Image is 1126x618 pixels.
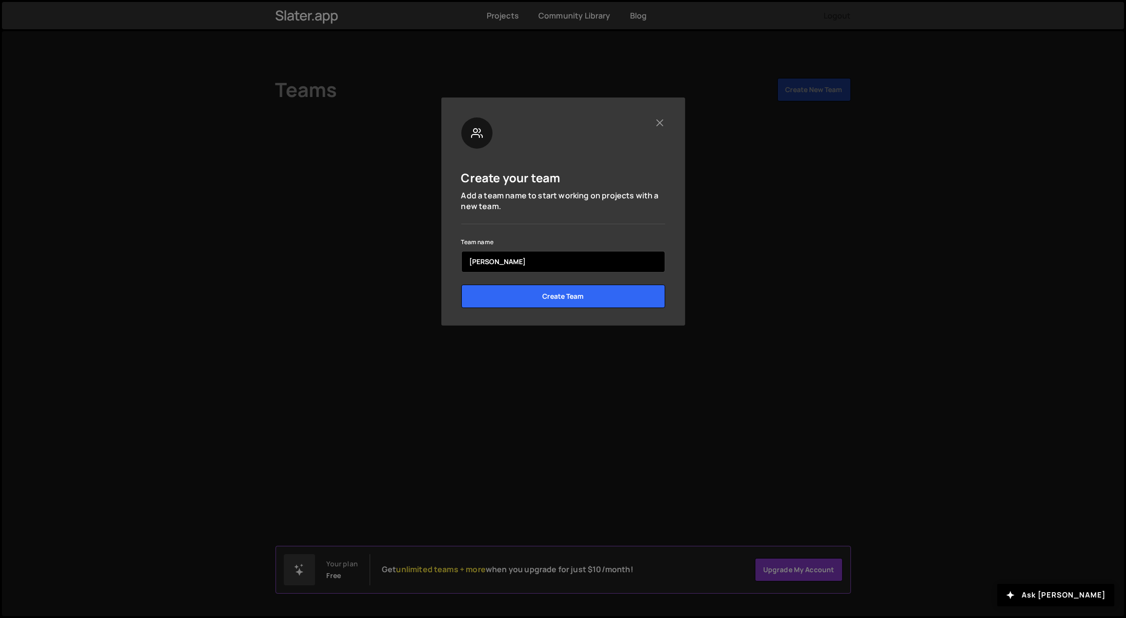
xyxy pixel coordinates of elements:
h5: Create your team [461,170,561,185]
button: Ask [PERSON_NAME] [997,584,1114,606]
label: Team name [461,237,494,247]
input: name [461,251,665,272]
input: Create Team [461,285,665,308]
p: Add a team name to start working on projects with a new team. [461,190,665,212]
button: Close [655,117,665,128]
